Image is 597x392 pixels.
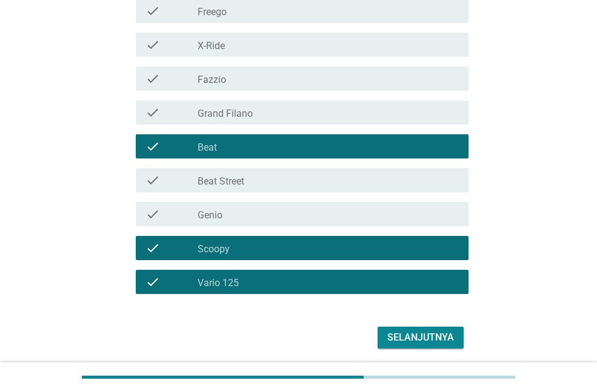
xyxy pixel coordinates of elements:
i: check [145,105,160,120]
i: check [145,275,160,289]
i: check [145,173,160,188]
button: Selanjutnya [378,327,464,348]
label: Genio [198,209,222,221]
i: check [145,38,160,52]
i: check [145,4,160,18]
i: check [145,207,160,221]
label: Vario 125 [198,277,239,289]
i: check [145,139,160,154]
i: check [145,71,160,86]
label: X-Ride [198,40,225,52]
label: Grand Filano [198,108,253,120]
label: Scoopy [198,243,230,255]
label: Beat [198,142,217,154]
label: Fazzio [198,74,226,86]
label: Freego [198,6,227,18]
div: Selanjutnya [387,330,454,345]
label: Beat Street [198,175,244,188]
i: check [145,241,160,255]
